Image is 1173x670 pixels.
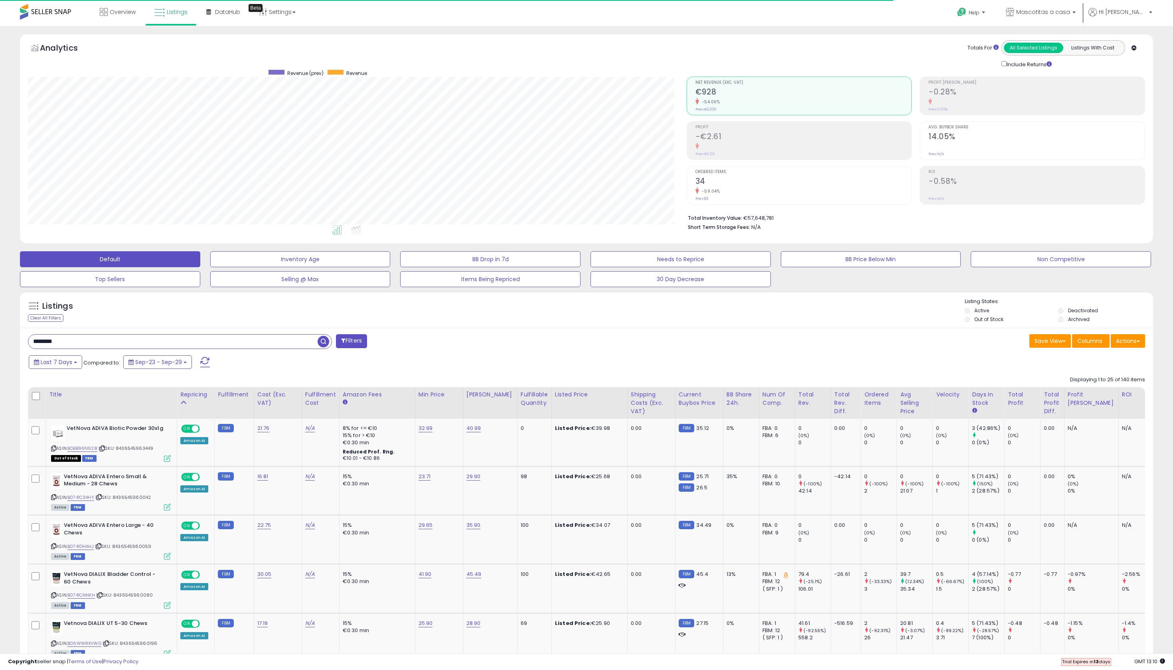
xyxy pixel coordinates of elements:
[727,522,753,529] div: 0%
[936,585,968,593] div: 1.5
[798,536,831,544] div: 0
[1122,390,1151,399] div: ROI
[972,585,1004,593] div: 2 (28.57%)
[1068,316,1090,323] label: Archived
[135,358,182,366] span: Sep-23 - Sep-29
[180,485,208,493] div: Amazon AI
[995,59,1061,69] div: Include Returns
[679,390,720,407] div: Current Buybox Price
[798,585,831,593] div: 106.01
[1068,473,1118,480] div: 0%
[555,390,624,399] div: Listed Price
[798,530,810,536] small: (0%)
[51,522,62,538] img: 31eCUvLxJIL._SL40_.jpg
[699,99,720,105] small: -54.06%
[99,445,153,451] span: | SKU: 8436545963449
[249,4,263,12] div: Tooltip anchor
[1008,439,1040,446] div: 0
[900,432,911,439] small: (0%)
[51,522,171,559] div: ASIN:
[590,251,771,267] button: Needs to Reprice
[67,445,97,452] a: B0BB96N928
[41,358,72,366] span: Last 7 Days
[951,1,993,26] a: Help
[1068,307,1098,314] label: Deactivated
[972,390,1001,407] div: Days In Stock
[29,355,82,369] button: Last 7 Days
[1122,571,1154,578] div: -2.56%
[1122,522,1148,529] div: N/A
[864,390,893,407] div: Ordered Items
[696,473,709,480] span: 25.71
[82,455,97,462] span: FBM
[199,522,211,529] span: OFF
[103,658,138,665] a: Privacy Policy
[972,522,1004,529] div: 5 (71.43%)
[28,314,63,322] div: Clear All Filters
[51,425,65,441] img: 415midI2JfL._SL40_.jpg
[679,483,694,492] small: FBM
[95,543,151,550] span: | SKU: 8436545960059
[905,481,924,487] small: (-100%)
[343,432,409,439] div: 15% for > €10
[864,439,897,446] div: 0
[928,107,948,112] small: Prev: 0.00%
[900,439,932,446] div: 0
[727,571,753,578] div: 13%
[67,425,164,434] b: VetNova ADIVA Biotic Powder 30x1g
[631,390,672,416] div: Shipping Costs (Exc. VAT)
[679,472,694,481] small: FBM
[972,487,1004,495] div: 2 (28.57%)
[1008,522,1040,529] div: 0
[343,480,409,487] div: €0.30 min
[419,424,433,432] a: 32.99
[696,570,708,578] span: 45.4
[51,553,69,560] span: All listings currently available for purchase on Amazon
[1044,390,1061,416] div: Total Profit Diff.
[419,390,460,399] div: Min Price
[521,425,545,432] div: 0
[1122,425,1148,432] div: N/A
[631,571,669,578] div: 0.00
[679,521,694,529] small: FBM
[928,132,1145,143] h2: 14.05%
[900,522,932,529] div: 0
[40,42,93,55] h5: Analytics
[1068,390,1115,407] div: Profit [PERSON_NAME]
[521,473,545,480] div: 98
[727,390,756,407] div: BB Share 24h.
[305,424,315,432] a: N/A
[1008,473,1040,480] div: 0
[972,407,977,414] small: Days In Stock.
[972,473,1004,480] div: 5 (71.43%)
[199,426,211,432] span: OFF
[343,578,409,585] div: €0.30 min
[466,473,481,481] a: 29.90
[869,578,892,585] small: (-33.33%)
[864,425,897,432] div: 0
[67,592,95,599] a: B0741CNNKH
[864,522,897,529] div: 0
[590,271,771,287] button: 30 Day Decrease
[343,455,409,462] div: €10.01 - €10.86
[20,271,200,287] button: Top Sellers
[762,578,789,585] div: FBM: 12
[900,390,929,416] div: Avg Selling Price
[257,473,269,481] a: 16.81
[336,334,367,348] button: Filters
[695,125,912,130] span: Profit
[834,522,855,529] div: 0.00
[798,432,810,439] small: (0%)
[1004,43,1063,53] button: All Selected Listings
[466,424,481,432] a: 40.99
[67,543,94,550] a: B0741DHXHJ
[936,439,968,446] div: 0
[834,571,855,578] div: -26.61
[180,583,208,590] div: Amazon AI
[1008,425,1040,432] div: 0
[1068,481,1079,487] small: (0%)
[555,424,591,432] b: Listed Price:
[936,432,947,439] small: (0%)
[695,107,717,112] small: Prev: €2,020
[555,521,591,529] b: Listed Price:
